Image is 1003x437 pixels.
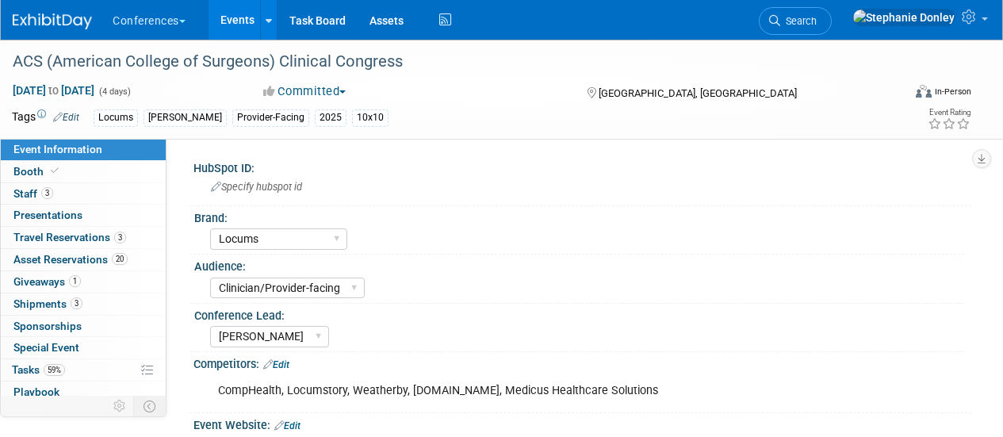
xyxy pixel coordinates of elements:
[134,396,167,416] td: Toggle Event Tabs
[1,337,166,358] a: Special Event
[53,112,79,123] a: Edit
[934,86,971,98] div: In-Person
[98,86,131,97] span: (4 days)
[13,13,92,29] img: ExhibitDay
[1,205,166,226] a: Presentations
[211,181,302,193] span: Specify hubspot id
[12,109,79,127] td: Tags
[106,396,134,416] td: Personalize Event Tab Strip
[263,359,289,370] a: Edit
[759,7,832,35] a: Search
[71,297,82,309] span: 3
[193,352,971,373] div: Competitors:
[12,83,95,98] span: [DATE] [DATE]
[13,341,79,354] span: Special Event
[13,187,53,200] span: Staff
[41,187,53,199] span: 3
[13,209,82,221] span: Presentations
[44,364,65,376] span: 59%
[69,275,81,287] span: 1
[193,156,971,176] div: HubSpot ID:
[12,363,65,376] span: Tasks
[13,385,59,398] span: Playbook
[352,109,389,126] div: 10x10
[94,109,138,126] div: Locums
[831,82,971,106] div: Event Format
[1,359,166,381] a: Tasks59%
[207,375,817,407] div: CompHealth, Locumstory, Weatherby, [DOMAIN_NAME], Medicus Healthcare Solutions
[112,253,128,265] span: 20
[315,109,346,126] div: 2025
[51,167,59,175] i: Booth reservation complete
[194,304,964,324] div: Conference Lead:
[1,316,166,337] a: Sponsorships
[114,232,126,243] span: 3
[1,183,166,205] a: Staff3
[274,420,301,431] a: Edit
[916,85,932,98] img: Format-Inperson.png
[194,255,964,274] div: Audience:
[232,109,309,126] div: Provider-Facing
[13,297,82,310] span: Shipments
[194,206,964,226] div: Brand:
[13,275,81,288] span: Giveaways
[1,271,166,293] a: Giveaways1
[13,143,102,155] span: Event Information
[852,9,955,26] img: Stephanie Donley
[1,161,166,182] a: Booth
[144,109,227,126] div: [PERSON_NAME]
[1,249,166,270] a: Asset Reservations20
[13,231,126,243] span: Travel Reservations
[13,320,82,332] span: Sponsorships
[1,227,166,248] a: Travel Reservations3
[1,139,166,160] a: Event Information
[1,381,166,403] a: Playbook
[13,253,128,266] span: Asset Reservations
[780,15,817,27] span: Search
[928,109,970,117] div: Event Rating
[193,413,971,434] div: Event Website:
[258,83,352,100] button: Committed
[1,293,166,315] a: Shipments3
[599,87,797,99] span: [GEOGRAPHIC_DATA], [GEOGRAPHIC_DATA]
[46,84,61,97] span: to
[7,48,890,76] div: ACS (American College of Surgeons) Clinical Congress
[13,165,62,178] span: Booth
